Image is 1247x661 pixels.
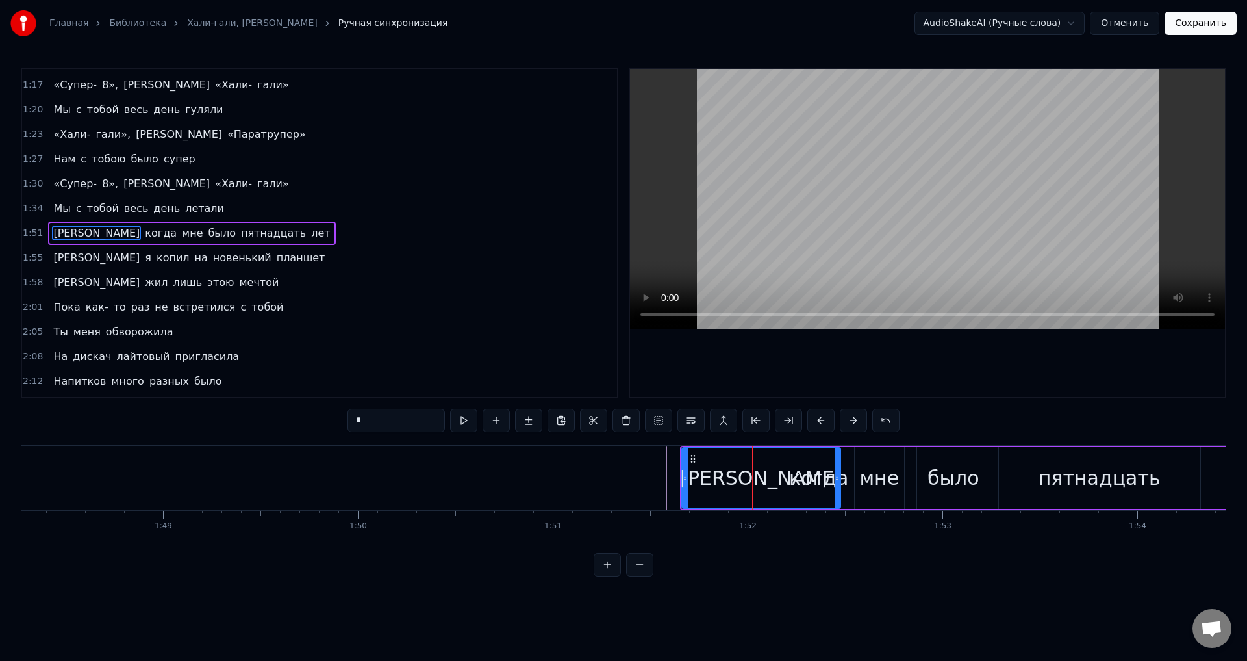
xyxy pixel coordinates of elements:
[153,300,169,315] span: не
[52,102,71,117] span: Мы
[49,17,88,30] a: Главная
[239,300,247,315] span: с
[52,151,77,166] span: Нам
[90,151,127,166] span: тобою
[1192,609,1231,648] div: Открытый чат
[240,226,307,240] span: пятнадцать
[23,202,43,215] span: 1:34
[23,301,43,314] span: 2:01
[52,250,141,265] span: [PERSON_NAME]
[927,463,979,493] div: было
[122,77,211,92] span: [PERSON_NAME]
[123,102,150,117] span: весь
[214,77,253,92] span: «Хали-
[544,521,562,532] div: 1:51
[72,324,102,339] span: меня
[181,226,204,240] span: мне
[84,300,110,315] span: как-
[338,17,448,30] span: Ручная синхронизация
[184,201,225,216] span: летали
[194,250,209,265] span: на
[144,226,178,240] span: когда
[144,250,153,265] span: я
[1039,463,1161,493] div: пятнадцать
[23,252,43,265] span: 1:55
[23,128,43,141] span: 1:23
[23,326,43,339] span: 2:05
[112,300,127,315] span: то
[79,151,88,166] span: с
[173,349,240,364] span: пригласила
[52,127,92,142] span: «Хали-
[23,227,43,240] span: 1:51
[155,521,172,532] div: 1:49
[193,374,223,389] span: было
[162,151,197,166] span: супер
[134,127,223,142] span: [PERSON_NAME]
[172,300,237,315] span: встретился
[94,127,132,142] span: гали»,
[680,463,842,493] div: [PERSON_NAME]
[155,250,191,265] span: копил
[52,349,69,364] span: На
[52,77,98,92] span: «Супер-
[1165,12,1237,35] button: Сохранить
[52,201,71,216] span: Мы
[859,463,899,493] div: мне
[23,350,43,363] span: 2:08
[23,375,43,388] span: 2:12
[934,521,951,532] div: 1:53
[739,521,757,532] div: 1:52
[212,250,273,265] span: новенький
[256,176,290,191] span: гали»
[129,151,160,166] span: было
[101,176,120,191] span: 8»,
[238,275,280,290] span: мечтой
[171,275,203,290] span: лишь
[23,103,43,116] span: 1:20
[52,226,141,240] span: [PERSON_NAME]
[256,77,290,92] span: гали»
[115,349,171,364] span: лайтовый
[52,324,69,339] span: Ты
[75,201,83,216] span: с
[184,102,224,117] span: гуляли
[52,300,81,315] span: Пока
[123,201,150,216] span: весь
[109,17,166,30] a: Библиотека
[1129,521,1146,532] div: 1:54
[1090,12,1159,35] button: Отменить
[10,10,36,36] img: youka
[75,102,83,117] span: с
[23,153,43,166] span: 1:27
[86,201,120,216] span: тобой
[250,300,284,315] span: тобой
[187,17,317,30] a: Хали-гали, [PERSON_NAME]
[275,250,327,265] span: планшет
[144,275,169,290] span: жил
[52,275,141,290] span: [PERSON_NAME]
[207,226,237,240] span: было
[152,102,181,117] span: день
[148,374,190,389] span: разных
[130,300,151,315] span: раз
[206,275,235,290] span: этою
[52,176,98,191] span: «Супер-
[226,127,307,142] span: «Паратрупер»
[52,374,107,389] span: Напитков
[310,226,331,240] span: лет
[152,201,181,216] span: день
[23,177,43,190] span: 1:30
[49,17,447,30] nav: breadcrumb
[110,374,145,389] span: много
[86,102,120,117] span: тобой
[122,176,211,191] span: [PERSON_NAME]
[349,521,367,532] div: 1:50
[105,324,175,339] span: обворожила
[23,79,43,92] span: 1:17
[214,176,253,191] span: «Хали-
[23,276,43,289] span: 1:58
[71,349,112,364] span: дискач
[101,77,120,92] span: 8»,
